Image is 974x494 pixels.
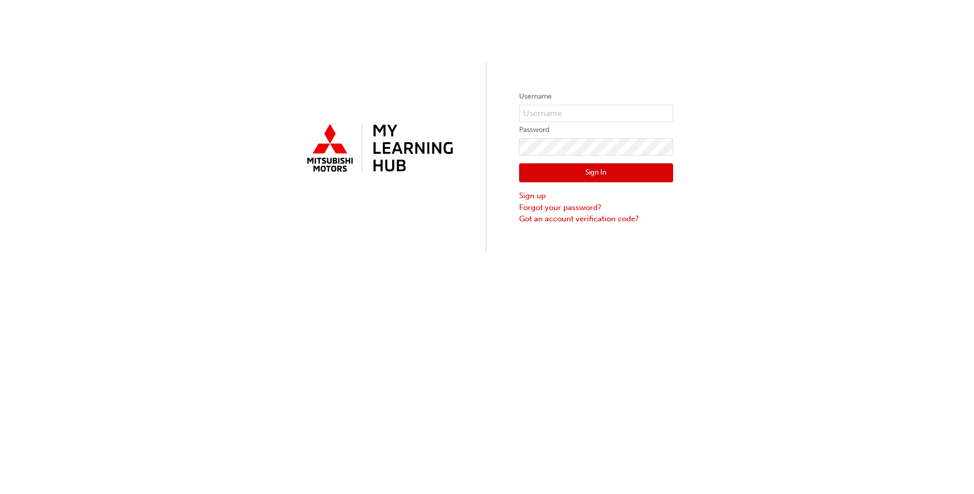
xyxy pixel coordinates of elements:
a: Forgot your password? [519,202,673,214]
label: Password [519,124,673,136]
a: Sign up [519,190,673,202]
input: Username [519,105,673,122]
label: Username [519,90,673,103]
img: mmal [301,120,455,178]
a: Got an account verification code? [519,213,673,225]
button: Sign In [519,163,673,183]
